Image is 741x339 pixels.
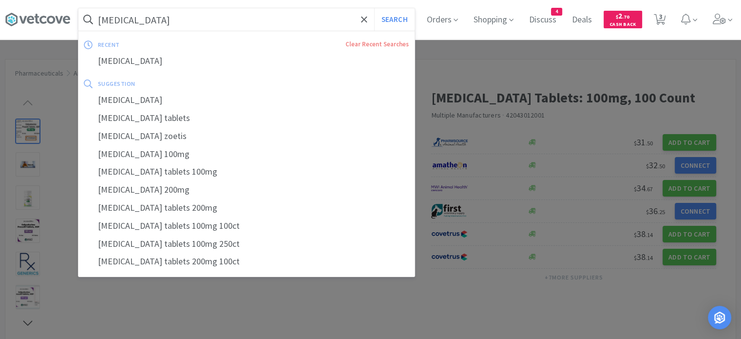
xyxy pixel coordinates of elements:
[78,217,415,235] div: [MEDICAL_DATA] tablets 100mg 100ct
[78,52,415,70] div: [MEDICAL_DATA]
[604,6,642,33] a: $2.70Cash Back
[78,199,415,217] div: [MEDICAL_DATA] tablets 200mg
[98,37,233,52] div: recent
[374,8,415,31] button: Search
[708,306,731,329] div: Open Intercom Messenger
[78,145,415,163] div: [MEDICAL_DATA] 100mg
[78,91,415,109] div: [MEDICAL_DATA]
[609,22,636,28] span: Cash Back
[78,109,415,127] div: [MEDICAL_DATA] tablets
[78,253,415,271] div: [MEDICAL_DATA] tablets 200mg 100ct
[568,16,596,24] a: Deals
[78,181,415,199] div: [MEDICAL_DATA] 200mg
[650,17,670,25] a: 3
[78,235,415,253] div: [MEDICAL_DATA] tablets 100mg 250ct
[616,11,629,20] span: 2
[78,163,415,181] div: [MEDICAL_DATA] tablets 100mg
[98,76,272,91] div: suggestion
[525,16,560,24] a: Discuss4
[551,8,562,15] span: 4
[345,40,409,48] a: Clear Recent Searches
[622,14,629,20] span: . 70
[78,8,415,31] input: Search by item, sku, manufacturer, ingredient, size...
[78,127,415,145] div: [MEDICAL_DATA] zoetis
[616,14,618,20] span: $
